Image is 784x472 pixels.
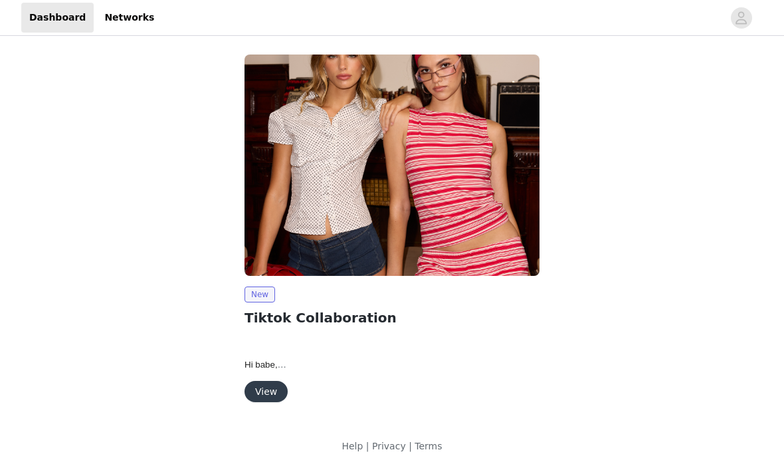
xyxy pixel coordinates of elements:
div: avatar [735,7,747,29]
a: Networks [96,3,162,33]
a: View [245,387,288,397]
a: Privacy [372,441,406,451]
img: Edikted [245,55,539,276]
span: Hi babe, [245,360,286,370]
span: | [366,441,369,451]
span: | [409,441,412,451]
button: View [245,381,288,402]
h2: Tiktok Collaboration [245,308,539,328]
a: Help [342,441,363,451]
a: Terms [415,441,442,451]
span: New [245,287,275,302]
a: Dashboard [21,3,94,33]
